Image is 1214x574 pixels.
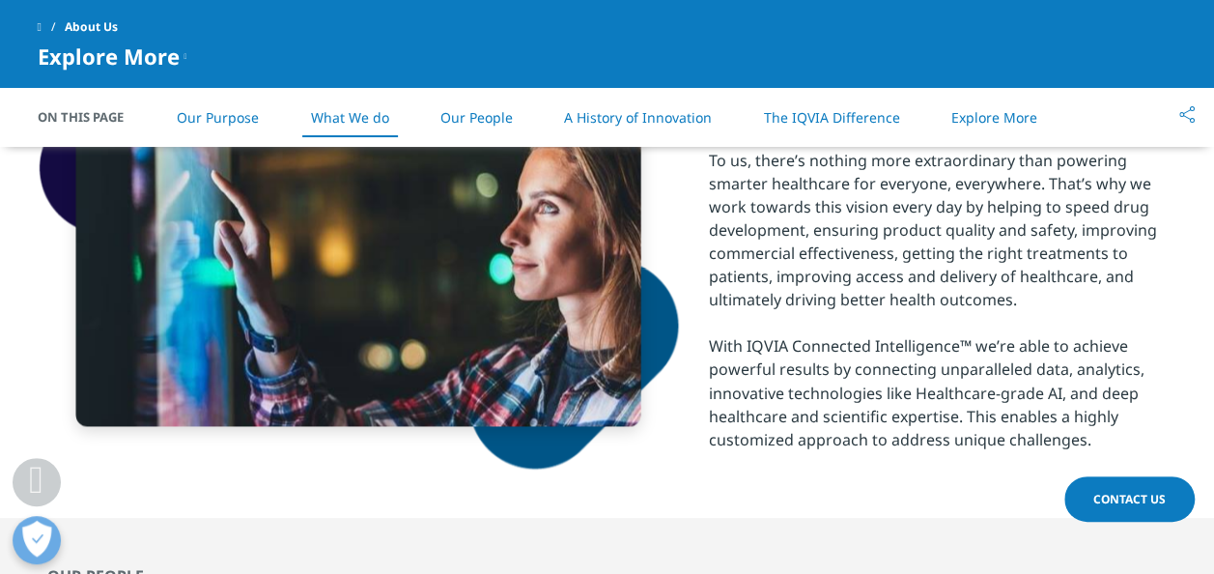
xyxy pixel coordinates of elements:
span: Explore More [38,44,180,68]
span: Contact Us [1093,491,1166,507]
a: The IQVIA Difference [763,108,899,127]
div: With IQVIA Connected Intelligence™ we’re able to achieve powerful results by connecting unparalle... [709,334,1177,450]
a: What We do [310,108,388,127]
span: On This Page [38,107,144,127]
a: Explore More [951,108,1037,127]
span: About Us [65,10,118,44]
img: shape-1.png [38,22,680,471]
div: To us, there’s nothing more extraordinary than powering smarter healthcare for everyone, everywhe... [709,149,1177,311]
button: Präferenzen öffnen [13,516,61,564]
a: Contact Us [1064,476,1195,522]
a: Our Purpose [177,108,259,127]
a: A History of Innovation [564,108,712,127]
a: Our People [440,108,513,127]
